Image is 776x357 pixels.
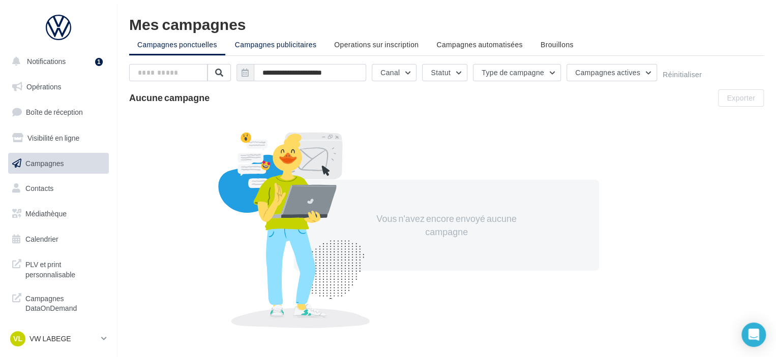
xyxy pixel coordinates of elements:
[6,101,111,123] a: Boîte de réception
[541,40,574,49] span: Brouillons
[566,64,657,81] button: Campagnes actives
[422,64,467,81] button: Statut
[95,58,103,66] div: 1
[26,82,61,91] span: Opérations
[6,253,111,283] a: PLV et print personnalisable
[25,257,105,279] span: PLV et print personnalisable
[6,203,111,224] a: Médiathèque
[25,158,64,167] span: Campagnes
[8,329,109,348] a: VL VW LABEGE
[6,178,111,199] a: Contacts
[718,89,764,107] button: Exporter
[25,235,58,243] span: Calendrier
[436,40,522,49] span: Campagnes automatisées
[6,127,111,149] a: Visibilité en ligne
[6,229,111,250] a: Calendrier
[6,51,107,72] button: Notifications 1
[6,76,111,98] a: Opérations
[359,212,534,238] div: Vous n'avez encore envoyé aucune campagne
[473,64,561,81] button: Type de campagne
[6,287,111,317] a: Campagnes DataOnDemand
[25,291,105,313] span: Campagnes DataOnDemand
[27,57,66,66] span: Notifications
[27,134,79,142] span: Visibilité en ligne
[25,184,53,192] span: Contacts
[29,334,97,344] p: VW LABEGE
[575,68,640,77] span: Campagnes actives
[129,16,764,31] div: Mes campagnes
[372,64,416,81] button: Canal
[129,92,210,103] span: Aucune campagne
[26,108,83,116] span: Boîte de réception
[25,209,67,218] span: Médiathèque
[13,334,22,344] span: VL
[334,40,419,49] span: Operations sur inscription
[663,71,702,79] button: Réinitialiser
[235,40,316,49] span: Campagnes publicitaires
[741,322,766,347] div: Open Intercom Messenger
[6,153,111,174] a: Campagnes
